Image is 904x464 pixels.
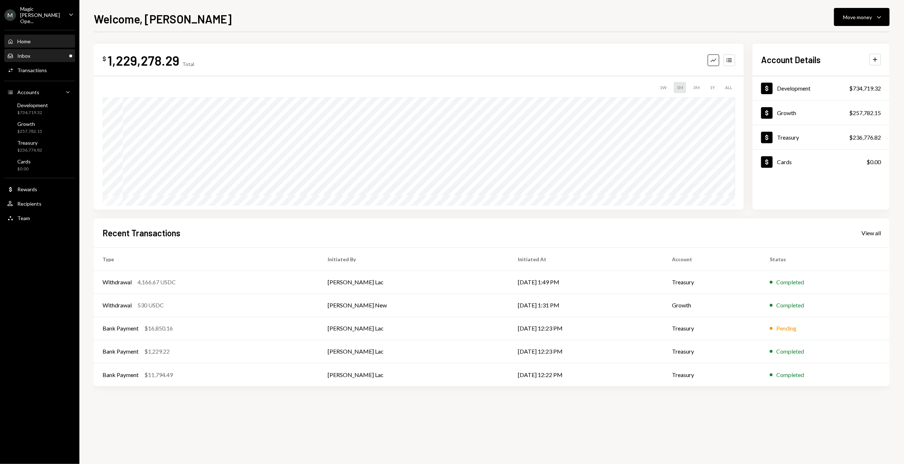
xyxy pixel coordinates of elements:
[861,229,881,237] a: View all
[752,125,890,149] a: Treasury$236,776.82
[182,61,194,67] div: Total
[752,76,890,100] a: Development$734,719.32
[144,371,173,379] div: $11,794.49
[843,13,872,21] div: Move money
[102,227,180,239] h2: Recent Transactions
[102,301,132,310] div: Withdrawal
[94,248,319,271] th: Type
[94,12,232,26] h1: Welcome, [PERSON_NAME]
[17,140,42,146] div: Treasury
[17,215,30,221] div: Team
[137,278,176,286] div: 4,166.67 USDC
[664,363,761,386] td: Treasury
[722,82,735,93] div: ALL
[17,38,31,44] div: Home
[17,147,42,153] div: $236,776.82
[690,82,703,93] div: 3M
[509,248,664,271] th: Initiated At
[509,317,664,340] td: [DATE] 12:23 PM
[144,347,170,356] div: $1,229.22
[777,85,811,92] div: Development
[102,55,106,62] div: $
[776,278,804,286] div: Completed
[4,86,75,99] a: Accounts
[509,340,664,363] td: [DATE] 12:23 PM
[4,211,75,224] a: Team
[509,271,664,294] td: [DATE] 1:49 PM
[776,371,804,379] div: Completed
[108,52,179,69] div: 1,229,278.29
[17,186,37,192] div: Rewards
[17,201,42,207] div: Recipients
[17,53,30,59] div: Inbox
[866,158,881,166] div: $0.00
[674,82,686,93] div: 1M
[834,8,890,26] button: Move money
[664,340,761,363] td: Treasury
[17,121,42,127] div: Growth
[849,133,881,142] div: $236,776.82
[17,166,31,172] div: $0.00
[509,363,664,386] td: [DATE] 12:22 PM
[776,324,796,333] div: Pending
[4,183,75,196] a: Rewards
[761,248,890,271] th: Status
[17,102,48,108] div: Development
[102,347,139,356] div: Bank Payment
[137,301,164,310] div: 530 USDC
[761,54,821,66] h2: Account Details
[752,150,890,174] a: Cards$0.00
[664,294,761,317] td: Growth
[776,301,804,310] div: Completed
[849,84,881,93] div: $734,719.32
[777,158,792,165] div: Cards
[4,197,75,210] a: Recipients
[17,67,47,73] div: Transactions
[319,363,509,386] td: [PERSON_NAME] Lac
[849,109,881,117] div: $257,782.15
[319,271,509,294] td: [PERSON_NAME] Lac
[17,110,48,116] div: $734,719.32
[20,6,63,24] div: Magic [PERSON_NAME] Ope...
[17,158,31,165] div: Cards
[707,82,718,93] div: 1Y
[861,229,881,237] div: View all
[776,347,804,356] div: Completed
[102,324,139,333] div: Bank Payment
[4,49,75,62] a: Inbox
[777,134,799,141] div: Treasury
[4,156,75,174] a: Cards$0.00
[319,294,509,317] td: [PERSON_NAME] New
[4,9,16,21] div: M
[102,278,132,286] div: Withdrawal
[319,340,509,363] td: [PERSON_NAME] Lac
[657,82,669,93] div: 1W
[102,371,139,379] div: Bank Payment
[509,294,664,317] td: [DATE] 1:31 PM
[4,100,75,117] a: Development$734,719.32
[319,248,509,271] th: Initiated By
[4,119,75,136] a: Growth$257,782.15
[17,128,42,135] div: $257,782.15
[777,109,796,116] div: Growth
[664,317,761,340] td: Treasury
[664,248,761,271] th: Account
[319,317,509,340] td: [PERSON_NAME] Lac
[4,35,75,48] a: Home
[4,64,75,76] a: Transactions
[752,101,890,125] a: Growth$257,782.15
[664,271,761,294] td: Treasury
[144,324,173,333] div: $16,850.16
[4,137,75,155] a: Treasury$236,776.82
[17,89,39,95] div: Accounts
